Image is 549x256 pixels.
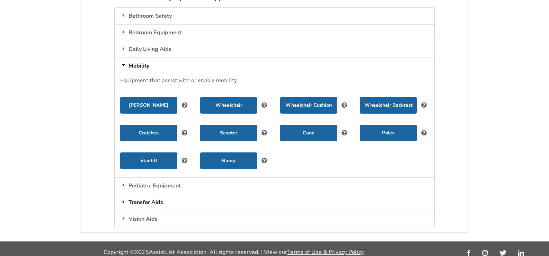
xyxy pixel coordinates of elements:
button: Crutches [120,125,177,141]
div: Mobility [115,58,434,74]
div: Pediatric Equipment [115,177,434,194]
div: Bedroom Equipment [115,24,434,41]
button: Ramp [200,152,257,169]
button: Wheelchair Backrest [360,97,417,114]
img: linkedin_link [518,250,524,256]
span: Equipment that assist with or enable mobility. [120,77,238,83]
button: Stairlift [120,152,177,169]
img: instagram_link [482,250,488,256]
button: Poles [360,125,417,141]
button: [PERSON_NAME] [120,97,177,114]
div: Transfer Aids [115,194,434,211]
button: Cane [280,125,337,141]
button: Scooter [200,125,257,141]
button: Wheelchair [200,97,257,114]
img: twitter_link [499,250,506,256]
a: Terms of Use & Privacy Policy [287,248,364,256]
button: Wheelchair Cushion [280,97,337,114]
img: facebook_link [467,250,470,256]
div: Vision Aids [115,211,434,227]
div: Daily Living Aids [115,41,434,58]
div: Bathroom Safety [115,8,434,24]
